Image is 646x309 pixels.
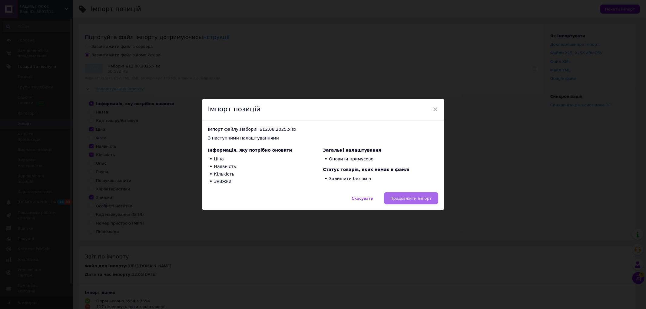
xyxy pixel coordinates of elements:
[208,148,292,153] span: Інформація, яку потрібно оновити
[346,192,380,204] button: Скасувати
[208,170,323,178] li: Кількість
[323,148,381,153] span: Загальні налаштування
[323,175,438,182] li: Залишити без змін
[323,156,438,163] li: Оновити примусово
[208,156,323,163] li: Ціна
[208,135,438,141] div: З наступними налаштуваннями
[352,196,373,201] span: Скасувати
[384,192,438,204] button: Продовжити імпорт
[208,178,323,186] li: Знижки
[323,167,410,172] span: Статус товарів, яких немає в файлі
[202,99,444,120] div: Імпорт позицій
[433,104,438,114] span: ×
[208,163,323,170] li: Наявність
[208,127,438,133] div: Імпорт файлу: НабориПБ12.08.2025.xlsx
[390,196,432,201] span: Продовжити імпорт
